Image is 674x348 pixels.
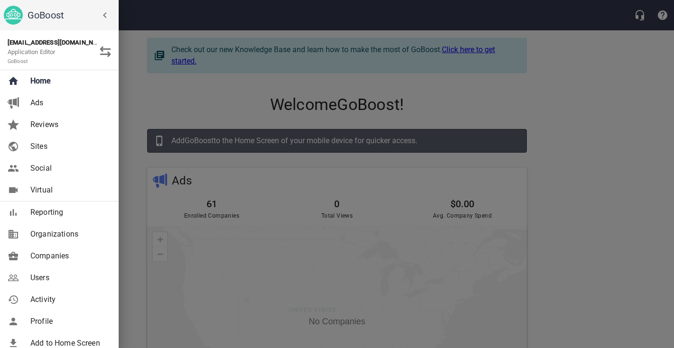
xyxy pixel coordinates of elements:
[8,39,108,46] strong: [EMAIL_ADDRESS][DOMAIN_NAME]
[94,40,117,63] button: Switch Role
[28,8,115,23] h6: GoBoost
[30,207,107,218] span: Reporting
[30,272,107,284] span: Users
[30,97,107,109] span: Ads
[30,141,107,152] span: Sites
[30,184,107,196] span: Virtual
[30,294,107,305] span: Activity
[8,58,28,64] small: GoBoost
[8,48,56,65] span: Application Editor
[4,6,23,25] img: go_boost_head.png
[30,119,107,130] span: Reviews
[30,229,107,240] span: Organizations
[30,250,107,262] span: Companies
[30,75,107,87] span: Home
[30,163,107,174] span: Social
[30,316,107,327] span: Profile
